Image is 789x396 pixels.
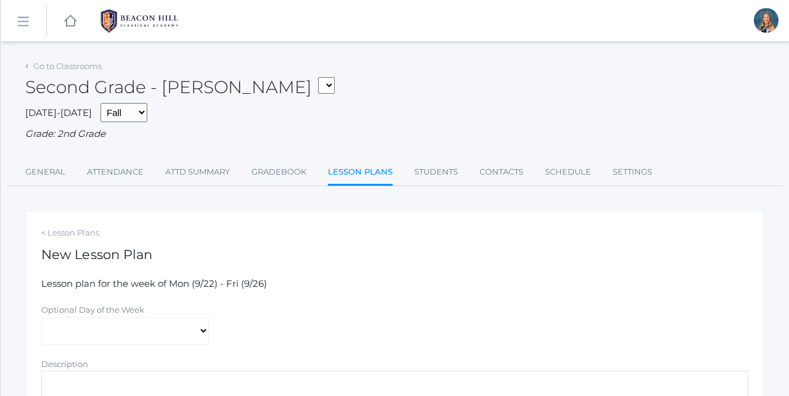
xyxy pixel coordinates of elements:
[93,6,186,36] img: BHCALogos-05-308ed15e86a5a0abce9b8dd61676a3503ac9727e845dece92d48e8588c001991.png
[25,127,764,141] div: Grade: 2nd Grade
[613,160,652,184] a: Settings
[41,305,144,315] label: Optional Day of the Week
[414,160,458,184] a: Students
[41,278,267,289] span: Lesson plan for the week of Mon (9/22) - Fri (9/26)
[25,160,65,184] a: General
[165,160,230,184] a: Attd Summary
[33,61,102,71] a: Go to Classrooms
[545,160,591,184] a: Schedule
[87,160,144,184] a: Attendance
[41,247,748,262] h1: New Lesson Plan
[754,8,779,33] div: Courtney Nicholls
[251,160,306,184] a: Gradebook
[25,78,335,97] h2: Second Grade - [PERSON_NAME]
[25,107,92,118] span: [DATE]-[DATE]
[41,227,748,239] a: < Lesson Plans
[480,160,523,184] a: Contacts
[328,160,393,186] a: Lesson Plans
[41,359,88,369] label: Description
